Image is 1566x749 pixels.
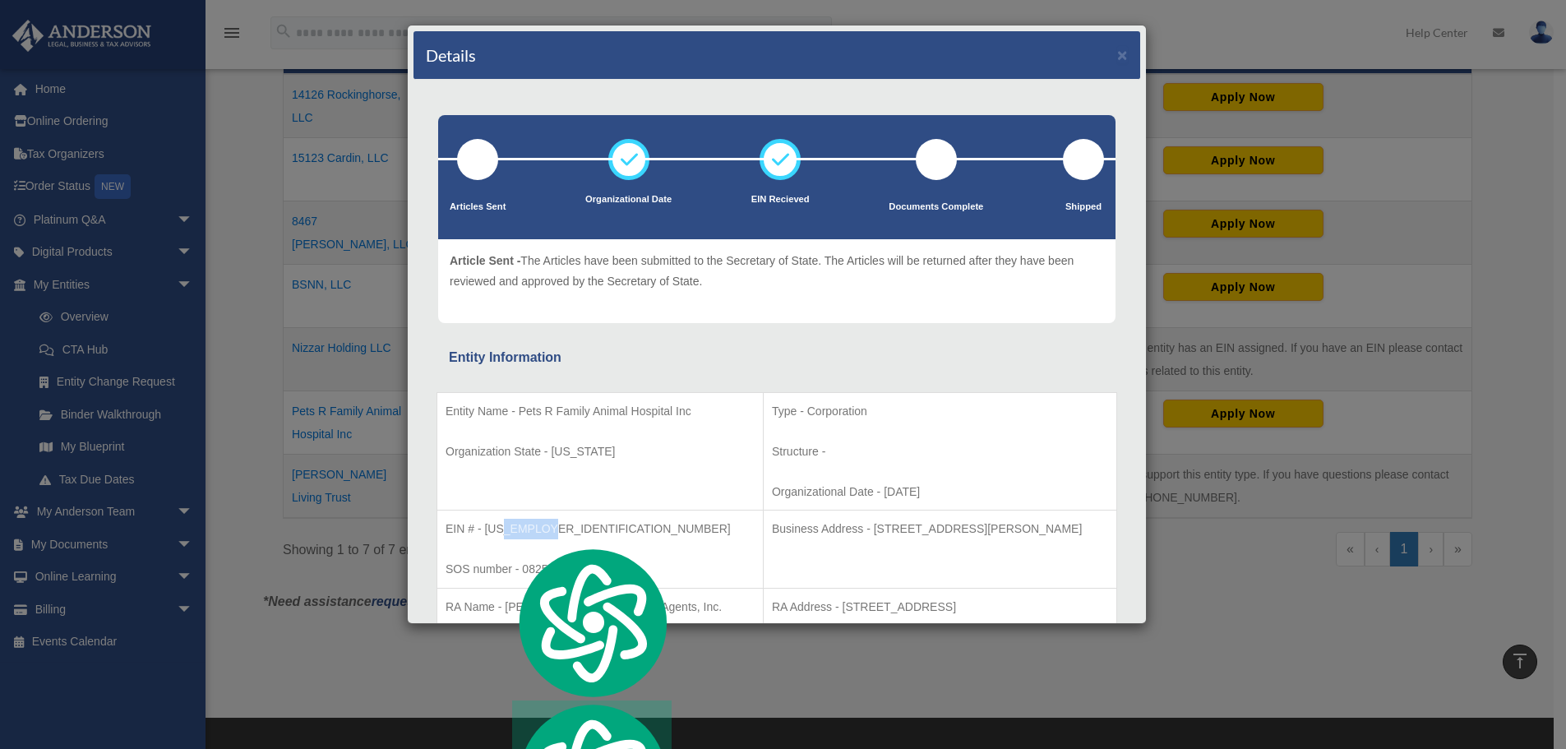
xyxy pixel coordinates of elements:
span: Article Sent - [450,254,520,267]
p: Structure - [772,442,1108,462]
div: Entity Information [449,346,1105,369]
button: × [1117,46,1128,63]
p: SOS number - 08254104 [446,559,755,580]
p: Organization State - [US_STATE] [446,442,755,462]
p: RA Address - [STREET_ADDRESS] [772,597,1108,617]
p: Type - Corporation [772,401,1108,422]
p: Organizational Date - [DATE] [772,482,1108,502]
p: RA Name - [PERSON_NAME] Registered Agents, Inc. [446,597,755,617]
p: Organizational Date [585,192,672,208]
p: EIN # - [US_EMPLOYER_IDENTIFICATION_NUMBER] [446,519,755,539]
p: EIN Recieved [751,192,810,208]
p: Entity Name - Pets R Family Animal Hospital Inc [446,401,755,422]
p: Documents Complete [889,199,983,215]
h4: Details [426,44,476,67]
p: The Articles have been submitted to the Secretary of State. The Articles will be returned after t... [450,251,1104,291]
img: logo.svg [512,545,672,700]
p: Business Address - [STREET_ADDRESS][PERSON_NAME] [772,519,1108,539]
p: Articles Sent [450,199,506,215]
p: Shipped [1063,199,1104,215]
